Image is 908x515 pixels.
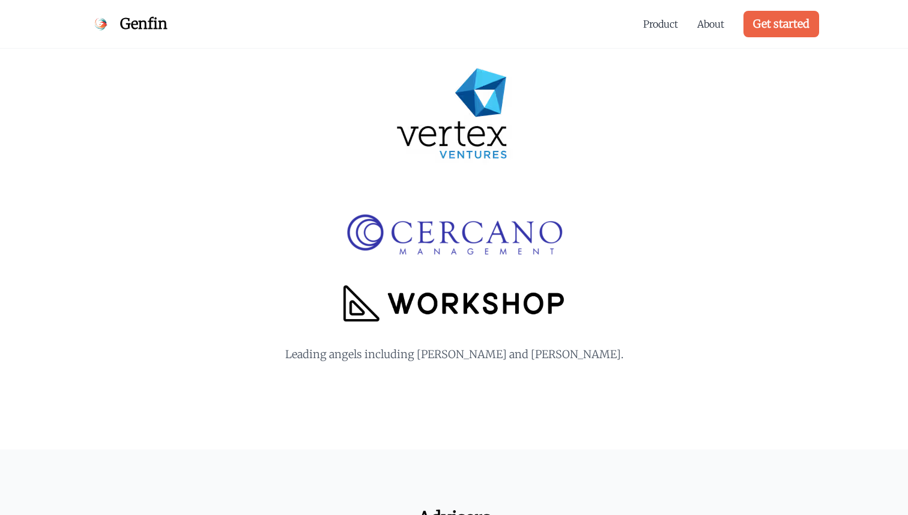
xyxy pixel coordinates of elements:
img: Vertex Ventures [377,38,531,192]
p: Leading angels including [PERSON_NAME] and [PERSON_NAME]. [89,346,819,363]
img: Cercano Management [339,212,569,260]
a: Product [643,17,678,31]
img: Workshop Ventures [325,279,583,327]
a: Genfin [89,12,168,36]
a: About [697,17,724,31]
img: Genfin Logo [89,12,113,36]
a: Get started [743,11,819,37]
span: Genfin [120,14,168,34]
